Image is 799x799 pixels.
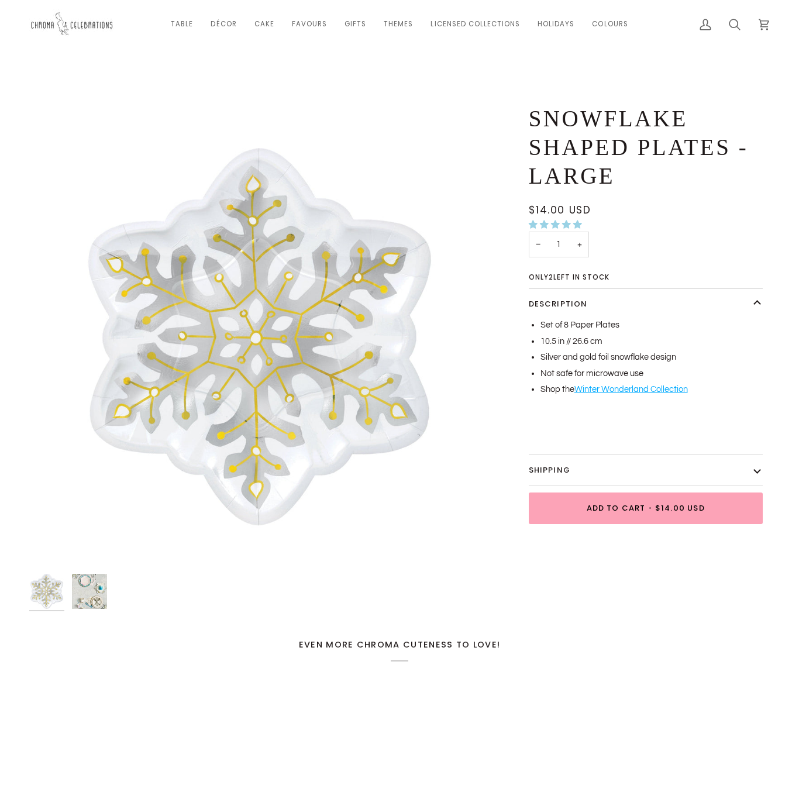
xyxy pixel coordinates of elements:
img: Snowflake Shaped Party Plates [29,574,64,609]
span: Holidays [538,19,574,29]
h1: Snowflake Shaped Plates - Large [529,105,754,190]
span: Table [171,19,193,29]
button: Description [529,289,763,319]
span: Favours [292,19,327,29]
button: Add to Cart [529,493,763,524]
span: 2 [549,273,553,282]
span: 5.00 stars [529,221,584,229]
img: Snowflake Shaped Plates - Large [72,574,107,609]
h2: Even more Chroma cuteness to love! [29,639,770,662]
li: Silver and gold foil snowflake design [540,351,763,364]
li: Set of 8 Paper Plates [540,319,763,332]
li: Shop the [540,383,763,396]
li: 10.5 in // 26.6 cm [540,335,763,348]
span: Gifts [345,19,366,29]
button: Shipping [529,455,763,485]
span: $14.00 USD [655,502,705,514]
button: Increase quantity [570,232,589,258]
li: Not safe for microwave use [540,367,763,380]
span: • [645,502,655,514]
span: $14.00 USD [529,203,591,217]
input: Quantity [529,232,589,258]
button: Decrease quantity [529,232,547,258]
span: Licensed Collections [431,19,520,29]
span: Themes [384,19,413,29]
span: Add to Cart [587,502,646,514]
span: Only left in stock [529,274,618,281]
span: Cake [254,19,274,29]
img: Snowflake Shaped Party Plates [29,105,492,567]
a: Winter Wonderland Collection [574,385,688,394]
span: Colours [592,19,628,29]
img: Chroma Celebrations [29,9,117,40]
span: Décor [211,19,236,29]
